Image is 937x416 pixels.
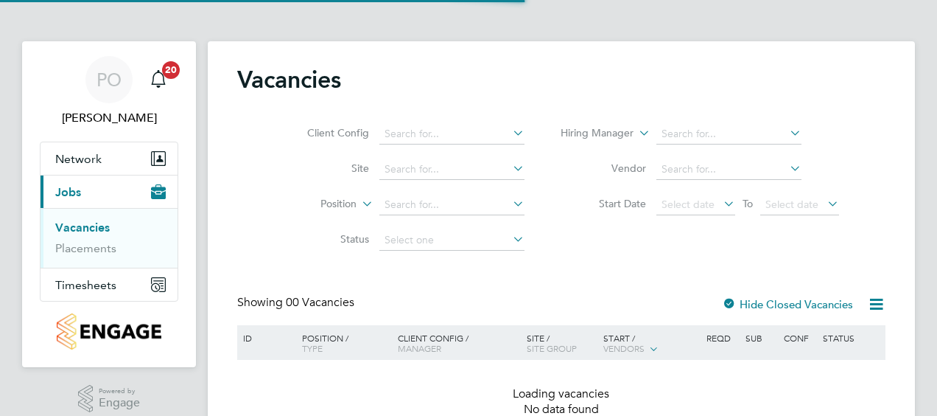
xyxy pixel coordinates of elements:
a: Placements [55,241,116,255]
span: To [738,194,757,213]
input: Search for... [379,159,524,180]
nav: Main navigation [22,41,196,367]
input: Search for... [656,124,801,145]
span: Timesheets [55,278,116,292]
div: ID [239,325,291,350]
span: Select date [765,198,818,211]
span: Manager [398,342,441,354]
label: Status [284,232,369,246]
span: Vendors [603,342,645,354]
button: Timesheets [41,268,178,301]
h2: Vacancies [237,65,341,94]
input: Select one [379,230,524,251]
div: Start / [600,325,703,362]
input: Search for... [656,159,801,180]
input: Search for... [379,195,524,215]
label: Start Date [561,197,646,210]
span: Engage [99,397,140,409]
div: Jobs [41,208,178,268]
label: Hide Closed Vacancies [722,297,853,311]
span: Network [55,152,102,166]
div: Conf [780,325,818,350]
label: Position [272,197,357,212]
label: Vendor [561,162,646,175]
a: Go to home page [40,313,178,350]
a: Powered byEngage [78,385,141,413]
input: Search for... [379,124,524,145]
span: 20 [162,61,180,79]
button: Jobs [41,176,178,208]
div: Client Config / [394,325,523,361]
label: Client Config [284,126,369,139]
div: Site / [523,325,600,361]
button: Network [41,142,178,175]
div: Sub [742,325,780,350]
span: PO [96,70,122,89]
span: Type [302,342,323,354]
div: Status [819,325,883,350]
span: 00 Vacancies [286,295,354,310]
span: Powered by [99,385,140,398]
a: PO[PERSON_NAME] [40,56,178,127]
span: Loading vacancies [513,386,611,401]
a: Vacancies [55,221,110,235]
span: Paul O'Keeffe [40,109,178,127]
div: Showing [237,295,357,311]
div: Position / [291,325,394,361]
label: Site [284,162,369,175]
span: Select date [661,198,715,211]
label: Hiring Manager [549,126,634,141]
span: Site Group [527,342,577,354]
img: countryside-properties-logo-retina.png [57,313,161,350]
span: Jobs [55,185,81,199]
div: Reqd [703,325,741,350]
a: 20 [144,56,173,103]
